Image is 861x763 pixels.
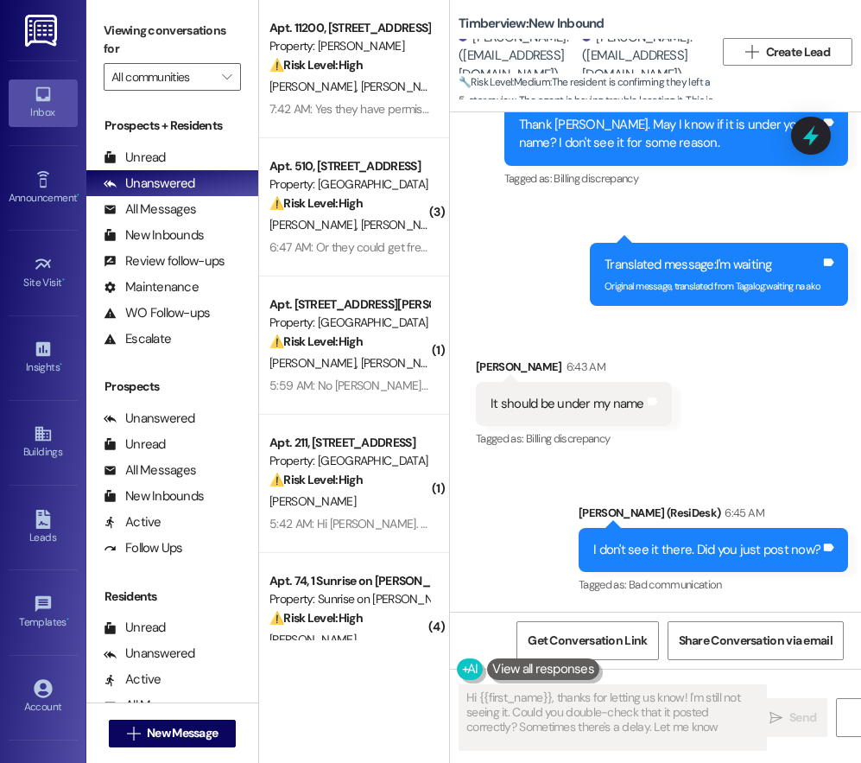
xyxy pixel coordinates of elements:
[60,359,62,371] span: •
[104,304,210,322] div: WO Follow-ups
[109,720,237,747] button: New Message
[104,645,195,663] div: Unanswered
[104,175,195,193] div: Unanswered
[269,632,356,647] span: [PERSON_NAME]
[491,395,644,413] div: It should be under my name
[104,330,171,348] div: Escalate
[579,572,848,597] div: Tagged as:
[516,621,658,660] button: Get Conversation Link
[104,17,241,63] label: Viewing conversations for
[77,189,79,201] span: •
[269,175,429,194] div: Property: [GEOGRAPHIC_DATA]
[104,278,199,296] div: Maintenance
[104,436,166,454] div: Unread
[269,493,356,509] span: [PERSON_NAME]
[629,577,722,592] span: Bad communication
[269,434,429,452] div: Apt. 211, [STREET_ADDRESS]
[579,504,848,528] div: [PERSON_NAME] (ResiDesk)
[769,711,782,725] i: 
[269,239,744,255] div: 6:47 AM: Or they could get freaked out and mess on the floor if some random person comes in
[459,75,550,89] strong: 🔧 Risk Level: Medium
[9,419,78,466] a: Buildings
[605,256,820,274] div: Translated message: I'm waiting
[562,358,605,376] div: 6:43 AM
[269,217,361,232] span: [PERSON_NAME]
[269,355,361,371] span: [PERSON_NAME]
[127,727,140,741] i: 
[269,590,429,608] div: Property: Sunrise on [PERSON_NAME]
[504,166,848,191] div: Tagged as:
[269,19,429,37] div: Apt. 11200, [STREET_ADDRESS]
[269,610,363,626] strong: ⚠️ Risk Level: High
[104,410,195,428] div: Unanswered
[9,334,78,381] a: Insights •
[269,57,363,73] strong: ⚠️ Risk Level: High
[9,505,78,551] a: Leads
[9,589,78,636] a: Templates •
[593,541,820,559] div: I don't see it there. Did you just post now?
[476,358,672,382] div: [PERSON_NAME]
[668,621,844,660] button: Share Conversation via email
[9,250,78,296] a: Site Visit •
[361,79,453,94] span: [PERSON_NAME]
[519,116,820,153] div: Thank [PERSON_NAME]. May I know if it is under your name? I don't see it for some reason.
[104,149,166,167] div: Unread
[459,15,605,33] b: Timberview: New Inbound
[25,15,60,47] img: ResiDesk Logo
[758,698,827,737] button: Send
[104,252,225,270] div: Review follow-ups
[104,696,196,715] div: All Messages
[526,431,611,446] span: Billing discrepancy
[459,29,578,84] div: [PERSON_NAME]. ([EMAIL_ADDRESS][DOMAIN_NAME])
[269,195,363,211] strong: ⚠️ Risk Level: High
[679,632,833,650] span: Share Conversation via email
[269,452,429,470] div: Property: [GEOGRAPHIC_DATA]
[269,296,429,314] div: Apt. [STREET_ADDRESS][PERSON_NAME]
[720,504,763,522] div: 6:45 AM
[86,588,258,606] div: Residents
[269,472,363,487] strong: ⚠️ Risk Level: High
[766,43,830,61] span: Create Lead
[62,274,65,286] span: •
[554,171,638,186] span: Billing discrepancy
[723,38,852,66] button: Create Lead
[104,461,196,480] div: All Messages
[459,73,714,166] span: : The resident is confirming they left a 5-star review. The agent is having trouble locating it. ...
[222,70,231,84] i: 
[269,157,429,175] div: Apt. 510, [STREET_ADDRESS]
[86,378,258,396] div: Prospects
[147,724,218,742] span: New Message
[361,355,447,371] span: [PERSON_NAME]
[104,671,161,689] div: Active
[104,619,166,637] div: Unread
[789,709,816,727] span: Send
[86,117,258,135] div: Prospects + Residents
[269,79,361,94] span: [PERSON_NAME]
[745,45,758,59] i: 
[459,685,766,750] textarea: Hi {{first_name}}, thanks for letting us know! I'm still not seeing it. Could you double-check th...
[476,426,672,451] div: Tagged as:
[528,632,647,650] span: Get Conversation Link
[269,572,429,590] div: Apt. 74, 1 Sunrise on [PERSON_NAME]
[269,101,776,117] div: 7:42 AM: Yes they have permission and we have one dog but he is locked away when we aren't home
[269,37,429,55] div: Property: [PERSON_NAME]
[104,487,204,505] div: New Inbounds
[104,539,183,557] div: Follow Ups
[104,200,196,219] div: All Messages
[605,280,820,292] sub: Original message, translated from Tagalog : waiting na ako
[111,63,213,91] input: All communities
[104,513,161,531] div: Active
[582,29,701,84] div: [PERSON_NAME]. ([EMAIL_ADDRESS][DOMAIN_NAME])
[269,314,429,332] div: Property: [GEOGRAPHIC_DATA]
[269,334,363,349] strong: ⚠️ Risk Level: High
[269,378,657,393] div: 5:59 AM: No [PERSON_NAME] said he talked to u and he was getting it [DATE]
[9,79,78,126] a: Inbox
[104,226,204,245] div: New Inbounds
[9,674,78,721] a: Account
[361,217,447,232] span: [PERSON_NAME]
[66,614,69,626] span: •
